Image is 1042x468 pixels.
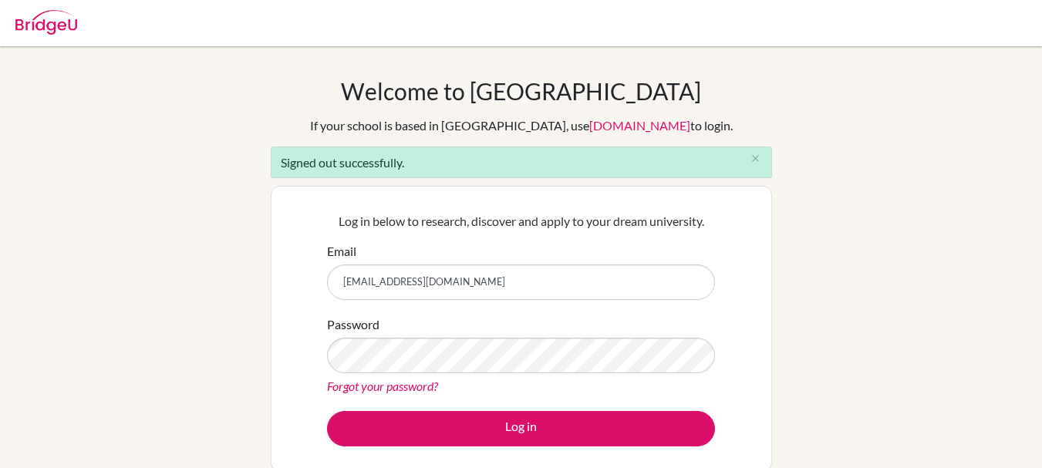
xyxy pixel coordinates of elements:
[15,10,77,35] img: Bridge-U
[310,116,733,135] div: If your school is based in [GEOGRAPHIC_DATA], use to login.
[341,77,701,105] h1: Welcome to [GEOGRAPHIC_DATA]
[740,147,771,170] button: Close
[750,153,761,164] i: close
[327,242,356,261] label: Email
[327,315,379,334] label: Password
[271,146,772,178] div: Signed out successfully.
[327,411,715,446] button: Log in
[327,212,715,231] p: Log in below to research, discover and apply to your dream university.
[327,379,438,393] a: Forgot your password?
[589,118,690,133] a: [DOMAIN_NAME]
